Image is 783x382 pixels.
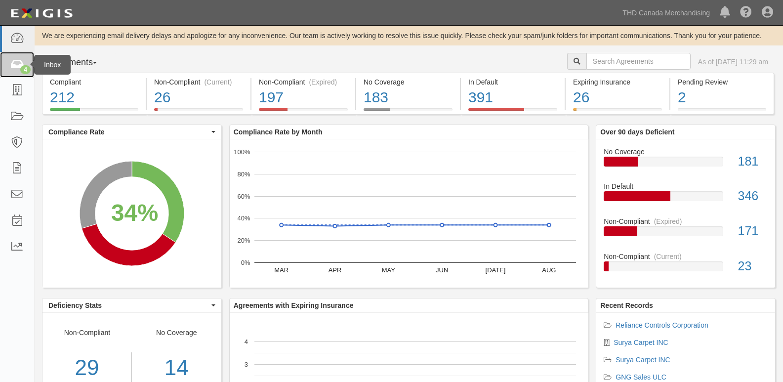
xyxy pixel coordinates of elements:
div: (Current) [654,252,682,261]
span: Compliance Rate [48,127,209,137]
a: No Coverage181 [604,147,768,182]
text: 4 [245,338,248,345]
input: Search Agreements [586,53,691,70]
img: logo-5460c22ac91f19d4615b14bd174203de0afe785f0fc80cf4dbbc73dc1793850b.png [7,4,76,22]
text: APR [328,266,341,274]
div: 346 [731,187,775,205]
div: As of [DATE] 11:29 am [698,57,768,67]
div: Non-Compliant [596,216,775,226]
a: Non-Compliant(Current)23 [604,252,768,279]
text: 80% [237,170,250,178]
div: Expiring Insurance [573,77,662,87]
div: (Expired) [309,77,337,87]
div: 181 [731,153,775,170]
a: Surya Carpet INC [616,356,670,364]
a: Surya Carpet INC [614,339,668,346]
text: MAY [381,266,395,274]
text: 3 [245,361,248,368]
i: Help Center - Complianz [740,7,752,19]
div: Non-Compliant (Expired) [259,77,348,87]
div: 391 [468,87,557,108]
div: Non-Compliant (Current) [154,77,243,87]
b: Compliance Rate by Month [234,128,323,136]
span: Deficiency Stats [48,300,209,310]
b: Agreements with Expiring Insurance [234,301,354,309]
text: 0% [241,259,250,266]
a: Expiring Insurance26 [566,108,669,116]
div: 34% [111,196,158,230]
div: Pending Review [678,77,766,87]
a: Pending Review2 [670,108,774,116]
text: 60% [237,192,250,200]
div: Inbox [34,55,71,75]
text: 20% [237,237,250,244]
a: Compliant212 [42,108,146,116]
div: No Coverage [364,77,453,87]
svg: A chart. [230,139,588,288]
div: 26 [573,87,662,108]
div: We are experiencing email delivery delays and apologize for any inconvenience. Our team is active... [35,31,783,41]
div: In Default [596,181,775,191]
svg: A chart. [42,139,221,288]
a: In Default346 [604,181,768,216]
a: No Coverage183 [356,108,460,116]
div: 2 [678,87,766,108]
text: MAR [274,266,288,274]
a: Non-Compliant(Expired)197 [251,108,355,116]
div: 23 [731,257,775,275]
text: [DATE] [485,266,505,274]
div: 171 [731,222,775,240]
text: JUN [436,266,448,274]
a: Reliance Controls Corporation [616,321,708,329]
div: (Expired) [654,216,682,226]
div: 197 [259,87,348,108]
b: Over 90 days Deficient [600,128,674,136]
div: 4 [20,65,31,74]
a: Non-Compliant(Expired)171 [604,216,768,252]
div: Non-Compliant [596,252,775,261]
button: Deficiency Stats [42,298,221,312]
a: In Default391 [461,108,565,116]
a: GNG Sales ULC [616,373,666,381]
div: 183 [364,87,453,108]
text: 40% [237,214,250,222]
div: In Default [468,77,557,87]
a: THD Canada Merchandising [618,3,715,23]
div: (Current) [204,77,232,87]
div: 212 [50,87,138,108]
button: Compliance Rate [42,125,221,139]
b: Recent Records [600,301,653,309]
div: No Coverage [596,147,775,157]
div: 26 [154,87,243,108]
button: Agreements [42,53,116,73]
a: Non-Compliant(Current)26 [147,108,250,116]
text: AUG [542,266,556,274]
div: Compliant [50,77,138,87]
text: 100% [234,148,250,156]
